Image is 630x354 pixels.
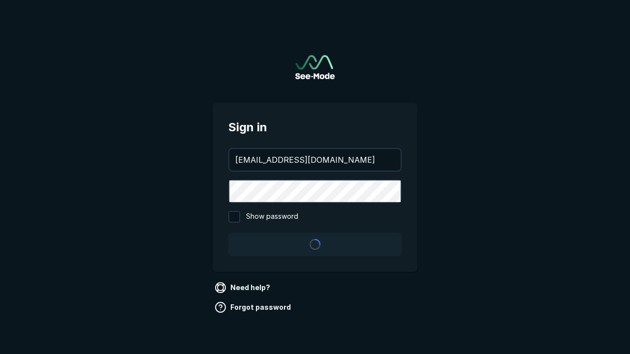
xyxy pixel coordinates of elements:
a: Need help? [213,280,274,295]
span: Sign in [228,118,402,136]
a: Go to sign in [295,55,335,79]
img: See-Mode Logo [295,55,335,79]
span: Show password [246,211,298,223]
a: Forgot password [213,299,295,315]
input: your@email.com [229,149,401,171]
